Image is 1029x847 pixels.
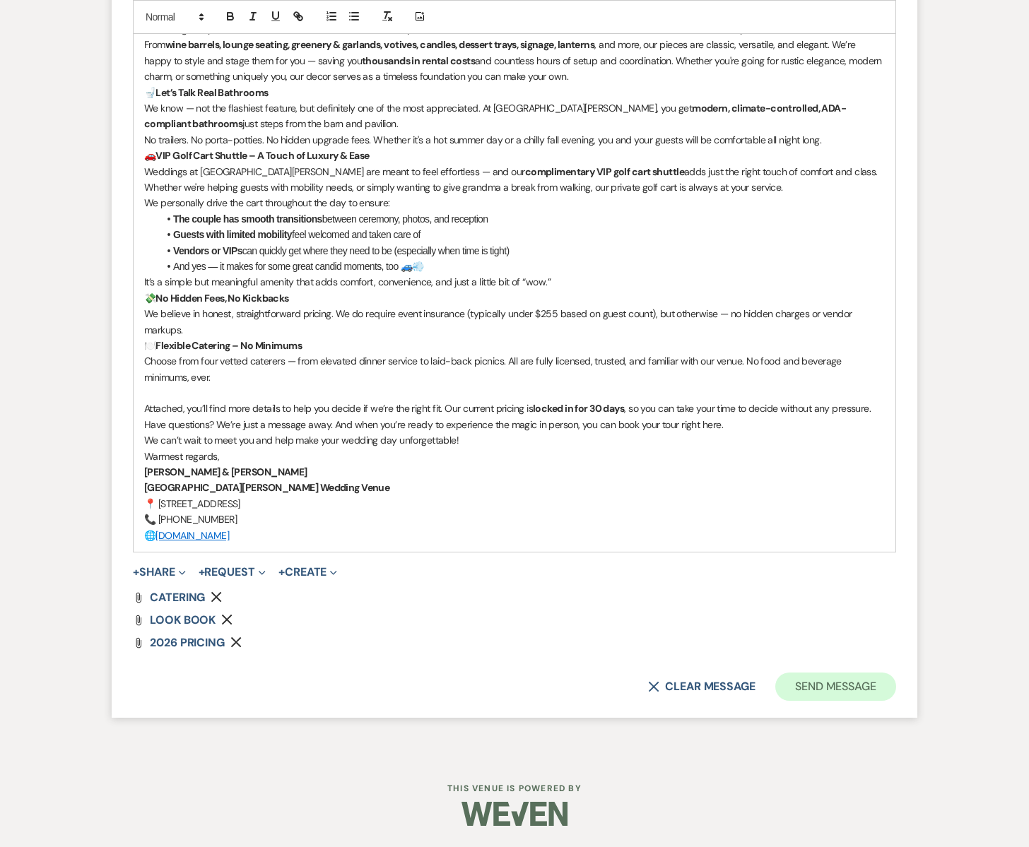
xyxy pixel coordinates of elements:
[144,85,885,100] p: 🚽
[133,567,186,578] button: Share
[155,149,369,162] strong: VIP Golf Cart Shuttle – A Touch of Luxury & Ease
[461,789,568,839] img: Weven Logo
[144,274,885,290] p: It’s a simple but meaningful amenity that adds comfort, convenience, and just a little bit of “wow.”
[150,592,205,603] a: CATERING
[144,339,155,352] span: 🍽️
[144,355,844,383] span: Choose from four vetted caterers — from elevated dinner service to laid-back picnics. All are ful...
[165,38,594,51] strong: wine barrels, lounge seating, greenery & garlands, votives, candles, dessert trays, signage, lant...
[144,432,885,448] p: We can’t wait to meet you and help make your wedding day unforgettable!
[144,466,307,478] strong: [PERSON_NAME] & [PERSON_NAME]
[150,590,205,605] span: CATERING
[144,449,885,464] p: Warmest regards,
[278,567,285,578] span: +
[144,100,885,132] p: just steps from the barn and pavilion.
[533,402,624,415] strong: locked in for 30 days
[173,245,242,256] strong: Vendors or VIPs
[144,401,885,416] p: , so you can take your time to decide without any pressure.
[133,567,139,578] span: +
[173,213,322,225] strong: The couple has smooth transitions
[144,179,885,195] p: Whether we're helping guests with mobility needs, or simply wanting to give grandma a break from ...
[150,637,225,648] a: 2026 PRICING
[362,54,475,67] strong: thousands in rental costs
[144,307,854,336] span: We believe in honest, straightforward pricing. We do require event insurance (typically under $25...
[144,529,155,542] span: 🌐
[199,567,266,578] button: Request
[155,292,288,304] strong: No Hidden Fees, No Kickbacks
[144,497,240,510] span: 📍 [STREET_ADDRESS]
[144,148,885,163] p: 🚗
[144,481,389,494] strong: [GEOGRAPHIC_DATA][PERSON_NAME] Wedding Venue
[155,339,302,352] strong: Flexible Catering – No Minimums
[150,612,216,627] span: LOOK BOOK
[144,402,533,415] span: Attached, you’ll find more details to help you decide if we’re the right fit. Our current pricing is
[158,259,885,274] li: And yes — it makes for some great candid moments, too 🚙💨
[158,211,885,227] li: between ceremony, photos, and reception
[199,567,205,578] span: +
[144,513,237,526] span: 📞 [PHONE_NUMBER]
[144,165,525,178] span: Weddings at [GEOGRAPHIC_DATA][PERSON_NAME] are meant to feel effortless — and our
[150,615,216,626] a: LOOK BOOK
[155,86,268,99] strong: Let’s Talk Real Bathrooms
[144,292,155,304] span: 💸
[144,132,885,148] p: No trailers. No porta-potties. No hidden upgrade fees. Whether it's a hot summer day or a chilly ...
[158,227,885,242] li: feel welcomed and taken care of
[525,165,684,178] strong: complimentary VIP golf cart shuttle
[144,102,692,114] span: We know — not the flashiest feature, but definitely one of the most appreciated. At [GEOGRAPHIC_D...
[158,243,885,259] li: can quickly get where they need to be (especially when time is tight)
[144,164,885,179] p: adds just the right touch of comfort and class.
[155,529,229,542] a: [DOMAIN_NAME]
[775,673,896,701] button: Send Message
[144,195,885,211] p: We personally drive the cart throughout the day to ensure:
[150,635,225,650] span: 2026 PRICING
[278,567,337,578] button: Create
[173,229,292,240] strong: Guests with limited mobility
[144,37,885,84] p: From , and more, our pieces are classic, versatile, and elegant. We’re happy to style and stage t...
[648,681,755,692] button: Clear message
[144,417,885,432] p: Have questions? We’re just a message away. And when you’re ready to experience the magic in perso...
